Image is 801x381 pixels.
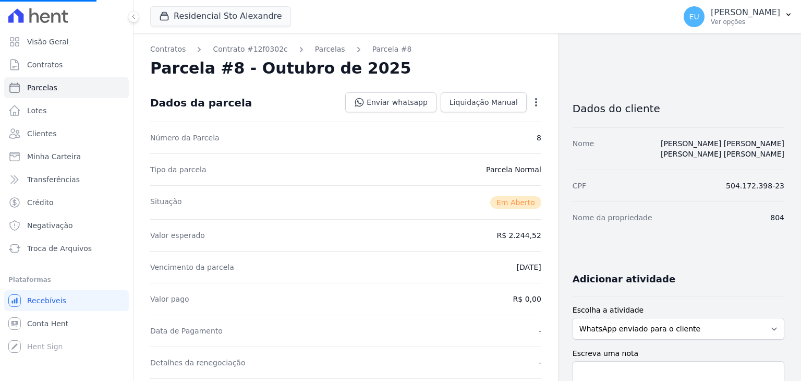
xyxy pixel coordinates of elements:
dd: - [539,326,541,336]
dt: Número da Parcela [150,133,220,143]
button: Residencial Sto Alexandre [150,6,291,26]
span: Lotes [27,105,47,116]
dt: Situação [150,196,182,209]
h3: Dados do cliente [573,102,784,115]
span: Negativação [27,220,73,231]
a: Transferências [4,169,129,190]
span: Troca de Arquivos [27,243,92,254]
nav: Breadcrumb [150,44,541,55]
dt: Vencimento da parcela [150,262,234,272]
p: Ver opções [711,18,780,26]
a: Enviar whatsapp [345,92,436,112]
a: Contratos [4,54,129,75]
a: Contratos [150,44,186,55]
dd: - [539,358,541,368]
span: Em Aberto [490,196,541,209]
span: Contratos [27,59,63,70]
button: EU [PERSON_NAME] Ver opções [675,2,801,31]
a: Parcela #8 [372,44,412,55]
span: Parcelas [27,82,57,93]
label: Escreva uma nota [573,348,784,359]
a: Minha Carteira [4,146,129,167]
a: Crédito [4,192,129,213]
span: Transferências [27,174,80,185]
span: Conta Hent [27,318,68,329]
a: Parcelas [315,44,345,55]
a: Clientes [4,123,129,144]
span: Crédito [27,197,54,208]
span: Clientes [27,128,56,139]
a: Liquidação Manual [441,92,527,112]
dt: Data de Pagamento [150,326,223,336]
span: Recebíveis [27,295,66,306]
dd: 504.172.398-23 [726,181,784,191]
dd: R$ 0,00 [513,294,541,304]
dt: Tipo da parcela [150,164,207,175]
dt: Detalhes da renegociação [150,358,246,368]
span: EU [689,13,699,20]
a: Negativação [4,215,129,236]
a: [PERSON_NAME] [PERSON_NAME] [PERSON_NAME] [PERSON_NAME] [661,139,784,158]
label: Escolha a atividade [573,305,784,316]
dd: [DATE] [516,262,541,272]
h3: Adicionar atividade [573,273,675,285]
dd: 804 [770,212,784,223]
dt: CPF [573,181,586,191]
a: Lotes [4,100,129,121]
div: Dados da parcela [150,97,252,109]
p: [PERSON_NAME] [711,7,780,18]
div: Plataformas [8,273,125,286]
dt: Nome da propriedade [573,212,652,223]
dt: Valor pago [150,294,189,304]
span: Visão Geral [27,37,69,47]
span: Minha Carteira [27,151,81,162]
a: Visão Geral [4,31,129,52]
a: Contrato #12f0302c [213,44,287,55]
a: Conta Hent [4,313,129,334]
a: Parcelas [4,77,129,98]
span: Liquidação Manual [450,97,518,108]
h2: Parcela #8 - Outubro de 2025 [150,59,411,78]
dd: 8 [537,133,541,143]
dt: Valor esperado [150,230,205,241]
a: Recebíveis [4,290,129,311]
dd: R$ 2.244,52 [496,230,541,241]
dd: Parcela Normal [486,164,541,175]
dt: Nome [573,138,594,159]
a: Troca de Arquivos [4,238,129,259]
